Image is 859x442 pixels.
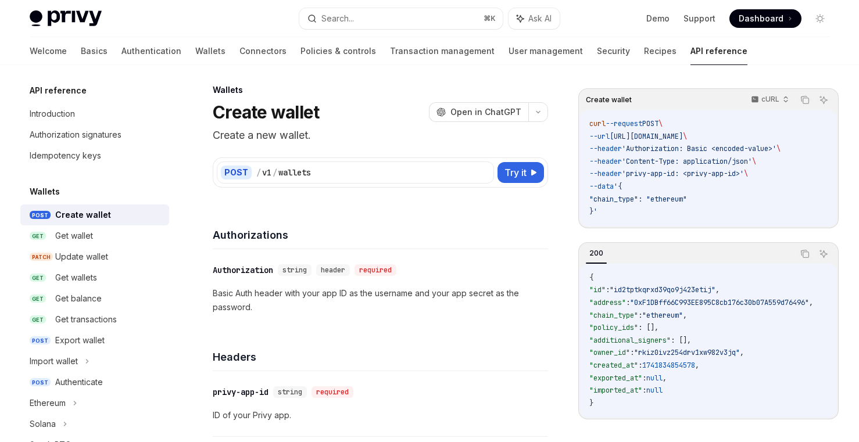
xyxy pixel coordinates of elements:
a: POSTExport wallet [20,330,169,351]
span: --request [606,119,642,128]
a: Security [597,37,630,65]
a: Demo [646,13,670,24]
div: Export wallet [55,333,105,347]
div: Authorization signatures [30,128,121,142]
a: Transaction management [390,37,495,65]
span: 1741834854578 [642,361,695,370]
div: Get wallets [55,271,97,285]
button: Try it [497,162,544,183]
button: cURL [745,90,794,110]
span: string [282,265,307,275]
span: "chain_type": "ethereum" [589,195,687,204]
span: "id" [589,285,606,294]
p: Create a new wallet. [213,127,548,143]
span: : [638,311,642,320]
span: POST [642,119,658,128]
div: Get balance [55,292,102,306]
span: null [646,373,663,383]
a: Wallets [195,37,226,65]
div: Ethereum [30,396,66,410]
span: --data [589,182,614,191]
div: Get transactions [55,312,117,326]
button: Copy the contents from the code block [797,246,813,261]
span: "created_at" [589,361,638,370]
span: : [606,285,610,294]
div: required [355,264,396,276]
button: Toggle dark mode [811,9,829,28]
p: cURL [761,95,779,104]
span: \ [744,169,748,178]
span: : [638,361,642,370]
div: Authenticate [55,375,103,389]
a: PATCHUpdate wallet [20,246,169,267]
span: "ethereum" [642,311,683,320]
span: \ [776,144,781,153]
span: \ [683,132,687,141]
span: "chain_type" [589,311,638,320]
span: , [715,285,720,294]
a: Introduction [20,103,169,124]
span: : [642,373,646,383]
span: : [626,298,630,307]
span: \ [658,119,663,128]
div: Wallets [213,84,548,96]
span: header [321,265,345,275]
div: Idempotency keys [30,149,101,163]
span: { [589,273,593,282]
span: PATCH [30,253,53,261]
button: Ask AI [509,8,560,29]
a: Authentication [121,37,181,65]
span: POST [30,211,51,220]
span: --url [589,132,610,141]
a: Connectors [239,37,287,65]
span: : [], [671,336,691,345]
a: Dashboard [729,9,801,28]
a: Welcome [30,37,67,65]
div: Import wallet [30,354,78,368]
span: Create wallet [586,95,632,105]
div: Authorization [213,264,273,276]
div: 200 [586,246,607,260]
span: "imported_at" [589,386,642,395]
span: GET [30,315,46,324]
h5: API reference [30,84,87,98]
span: Ask AI [528,13,552,24]
a: Idempotency keys [20,145,169,166]
div: Create wallet [55,208,111,222]
span: \ [752,157,756,166]
p: ID of your Privy app. [213,408,548,422]
span: --header [589,157,622,166]
span: Dashboard [739,13,783,24]
span: : [630,348,634,357]
span: 'Authorization: Basic <encoded-value>' [622,144,776,153]
span: : [], [638,323,658,332]
a: GETGet wallets [20,267,169,288]
span: : [642,386,646,395]
img: light logo [30,10,102,27]
span: "additional_signers" [589,336,671,345]
span: [URL][DOMAIN_NAME] [610,132,683,141]
span: "policy_ids" [589,323,638,332]
span: "owner_id" [589,348,630,357]
span: , [663,373,667,383]
div: Solana [30,417,56,431]
div: privy-app-id [213,386,269,398]
button: Search...⌘K [299,8,503,29]
span: , [695,361,699,370]
span: "address" [589,298,626,307]
span: }' [589,207,597,216]
a: POSTCreate wallet [20,204,169,225]
span: --header [589,169,622,178]
span: ⌘ K [484,14,496,23]
button: Copy the contents from the code block [797,92,813,107]
span: "exported_at" [589,373,642,383]
button: Ask AI [816,92,831,107]
span: 'Content-Type: application/json' [622,157,752,166]
span: Try it [504,166,527,179]
a: Authorization signatures [20,124,169,145]
span: , [809,298,813,307]
h4: Authorizations [213,227,548,243]
div: / [256,167,261,178]
div: Update wallet [55,250,108,264]
span: GET [30,274,46,282]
